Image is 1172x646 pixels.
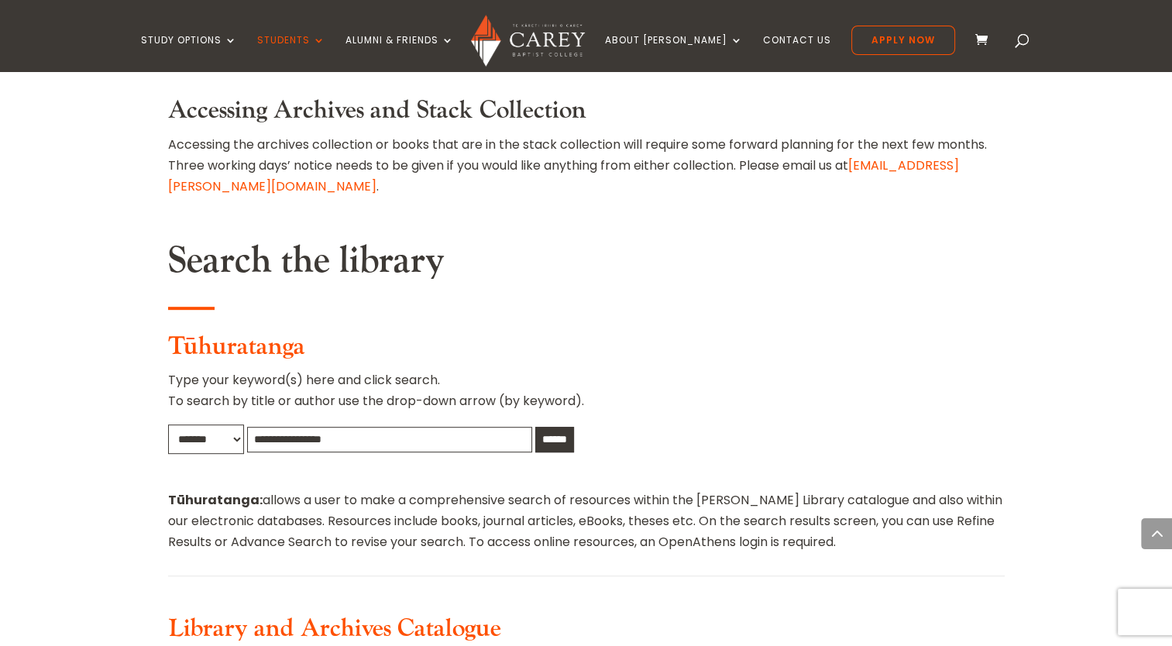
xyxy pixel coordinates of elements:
a: Contact Us [763,35,831,71]
a: Apply Now [851,26,955,55]
h2: Search the library [168,239,1005,291]
img: Carey Baptist College [471,15,585,67]
p: allows a user to make a comprehensive search of resources within the [PERSON_NAME] Library catalo... [168,490,1005,553]
a: Study Options [141,35,237,71]
a: Students [257,35,325,71]
a: About [PERSON_NAME] [605,35,743,71]
p: Type your keyword(s) here and click search. To search by title or author use the drop-down arrow ... [168,369,1005,424]
a: Alumni & Friends [345,35,454,71]
h3: Accessing Archives and Stack Collection [168,96,1005,133]
strong: Tūhuratanga: [168,491,263,509]
p: Accessing the archives collection or books that are in the stack collection will require some for... [168,134,1005,198]
h3: Tūhuratanga [168,332,1005,369]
